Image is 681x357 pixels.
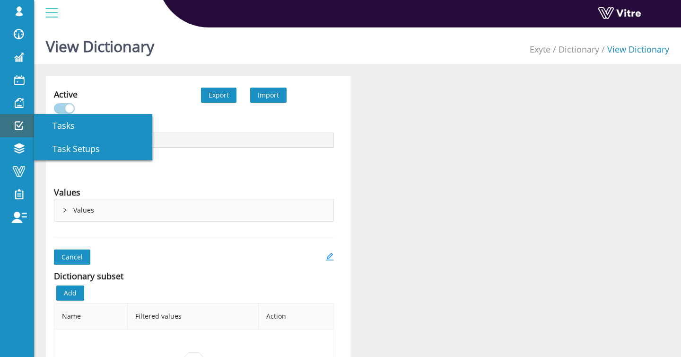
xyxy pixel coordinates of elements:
[41,120,75,131] span: Tasks
[41,143,100,154] span: Task Setups
[259,303,334,330] th: Action
[325,250,334,265] a: edit
[54,88,78,101] div: Active
[54,303,128,330] th: Name
[54,250,90,265] button: Cancel
[530,44,550,55] a: Exyte
[34,114,152,137] a: Tasks
[54,199,333,221] div: rightValues
[54,133,334,148] input: Name
[128,303,259,330] th: Filtered values
[62,207,68,213] span: right
[64,288,77,298] span: Add
[599,43,669,56] li: View Dictionary
[258,90,279,99] span: Import
[61,252,83,262] span: Cancel
[46,24,154,64] h1: View Dictionary
[54,186,80,199] div: Values
[54,269,123,283] div: Dictionary subset
[325,252,334,261] span: edit
[56,286,84,301] button: Add
[209,90,229,100] span: Export
[34,137,152,160] a: Task Setups
[201,88,236,103] button: Export
[559,44,599,55] a: Dictionary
